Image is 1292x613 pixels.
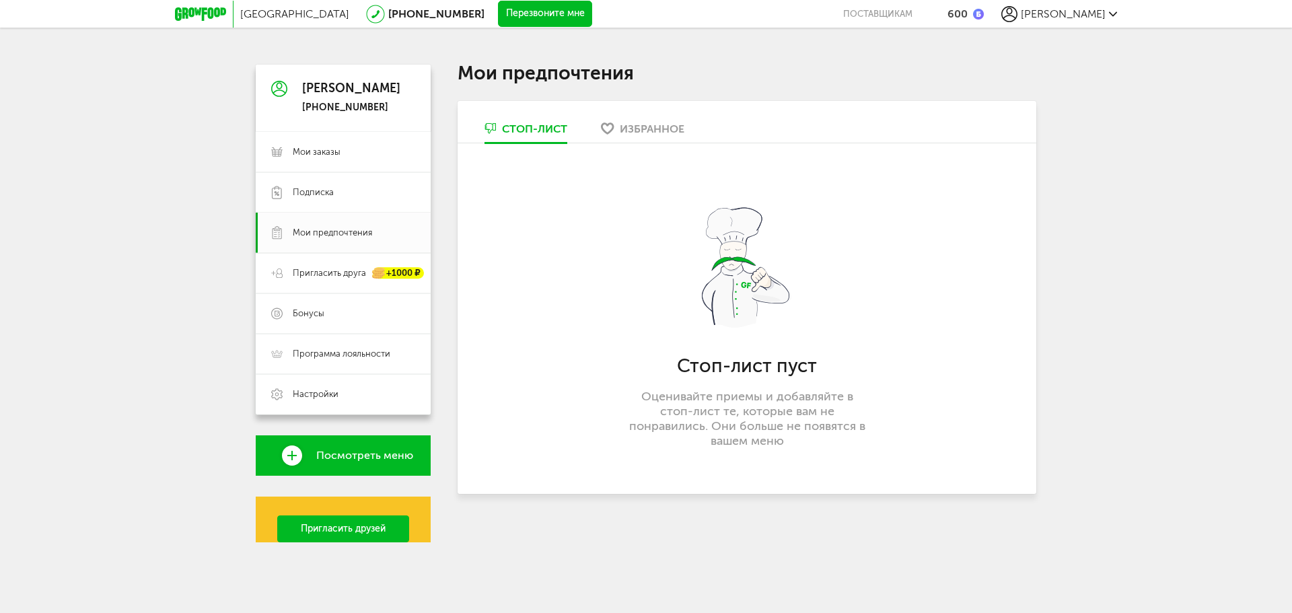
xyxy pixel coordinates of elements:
[256,435,431,476] a: Посмотреть меню
[293,388,338,400] span: Настройки
[594,121,691,143] a: Избранное
[293,227,372,239] span: Мои предпочтения
[302,82,400,96] div: [PERSON_NAME]
[1021,7,1106,20] span: [PERSON_NAME]
[256,253,431,293] a: Пригласить друга +1000 ₽
[277,515,409,542] a: Пригласить друзей
[256,172,431,213] a: Подписка
[293,186,334,199] span: Подписка
[293,146,340,158] span: Мои заказы
[478,121,574,143] a: Стоп-лист
[256,293,431,334] a: Бонусы
[293,348,390,360] span: Программа лояльности
[256,334,431,374] a: Программа лояльности
[498,1,592,28] button: Перезвоните мне
[388,7,485,20] a: [PHONE_NUMBER]
[973,9,984,20] img: bonus_b.cdccf46.png
[256,132,431,172] a: Мои заказы
[316,449,413,462] span: Посмотреть меню
[458,65,1036,82] h1: Мои предпочтения
[373,268,424,279] div: +1000 ₽
[620,355,874,377] h3: Стоп-лист пуст
[293,308,324,320] span: Бонусы
[502,122,567,135] div: Стоп-лист
[947,7,968,20] div: 600
[629,389,865,448] p: Оценивайте приемы и добавляйте в стоп-лист те, которые вам не понравились. Они больше не появятся...
[240,7,349,20] span: [GEOGRAPHIC_DATA]
[293,267,366,279] span: Пригласить друга
[256,374,431,414] a: Настройки
[256,213,431,253] a: Мои предпочтения
[620,122,684,135] div: Избранное
[302,102,400,114] div: [PHONE_NUMBER]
